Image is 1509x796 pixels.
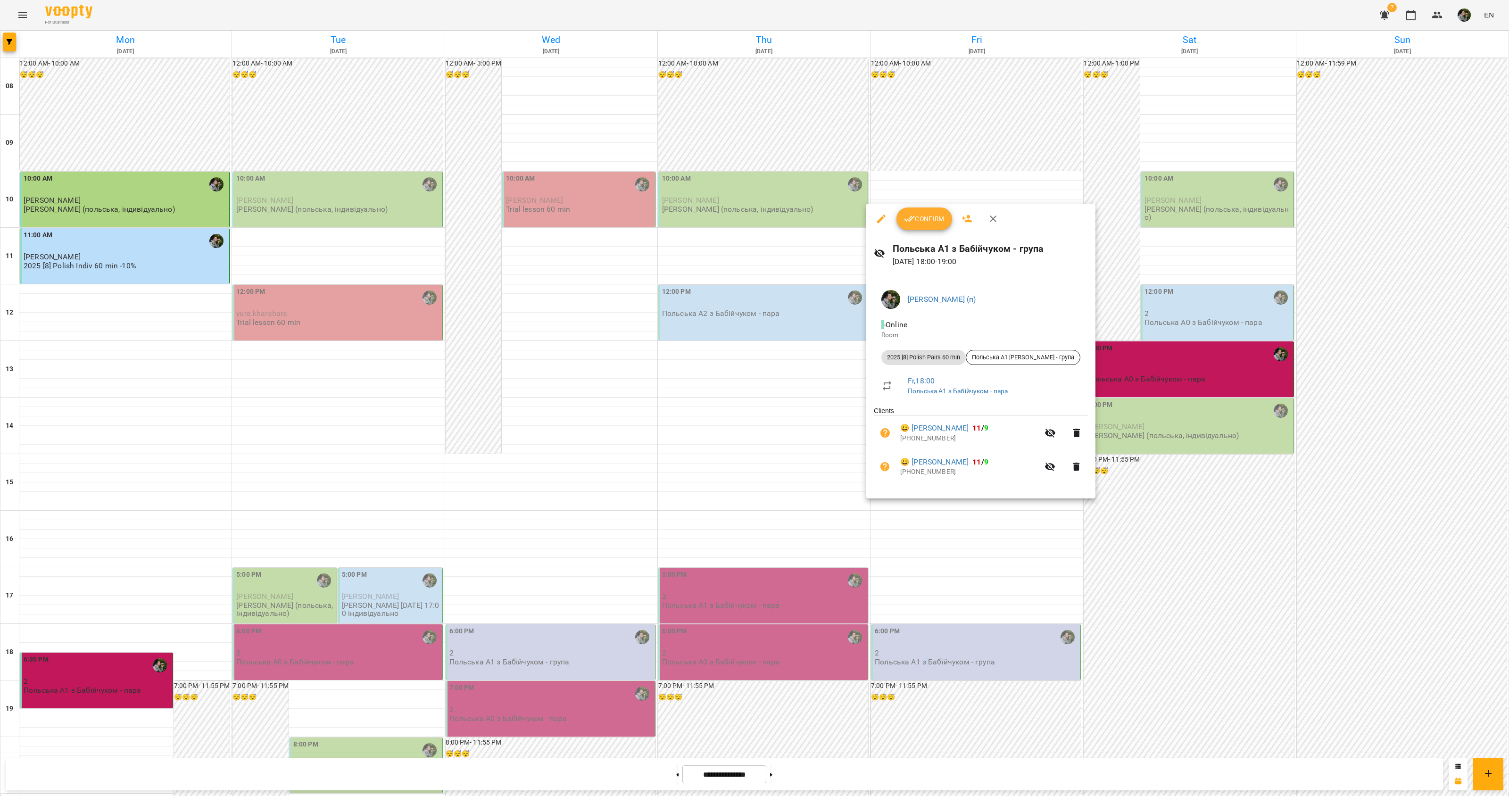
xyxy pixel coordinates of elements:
span: 11 [972,457,981,466]
button: Unpaid. Bill the attendance? [874,422,896,444]
button: Unpaid. Bill the attendance? [874,456,896,478]
a: [PERSON_NAME] (п) [908,295,976,304]
a: 😀 [PERSON_NAME] [900,423,969,434]
img: 70cfbdc3d9a863d38abe8aa8a76b24f3.JPG [881,290,900,309]
span: 9 [984,457,988,466]
span: Confirm [904,213,945,224]
b: / [972,423,988,432]
span: 9 [984,423,988,432]
h6: Польська А1 з Бабійчуком - група [893,241,1088,256]
a: 😀 [PERSON_NAME] [900,456,969,468]
ul: Clients [874,406,1088,487]
a: Польська А1 з Бабійчуком - пара [908,387,1008,395]
p: [PHONE_NUMBER] [900,434,1039,443]
div: Польська А1 [PERSON_NAME] - група [966,350,1080,365]
span: Польська А1 [PERSON_NAME] - група [966,353,1080,362]
button: Confirm [896,207,952,230]
p: [PHONE_NUMBER] [900,467,1039,477]
p: Room [881,331,1080,340]
a: Fr , 18:00 [908,376,935,385]
span: 11 [972,423,981,432]
span: - Online [881,320,909,329]
span: 2025 [8] Polish Pairs 60 min [881,353,966,362]
b: / [972,457,988,466]
p: [DATE] 18:00 - 19:00 [893,256,1088,267]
